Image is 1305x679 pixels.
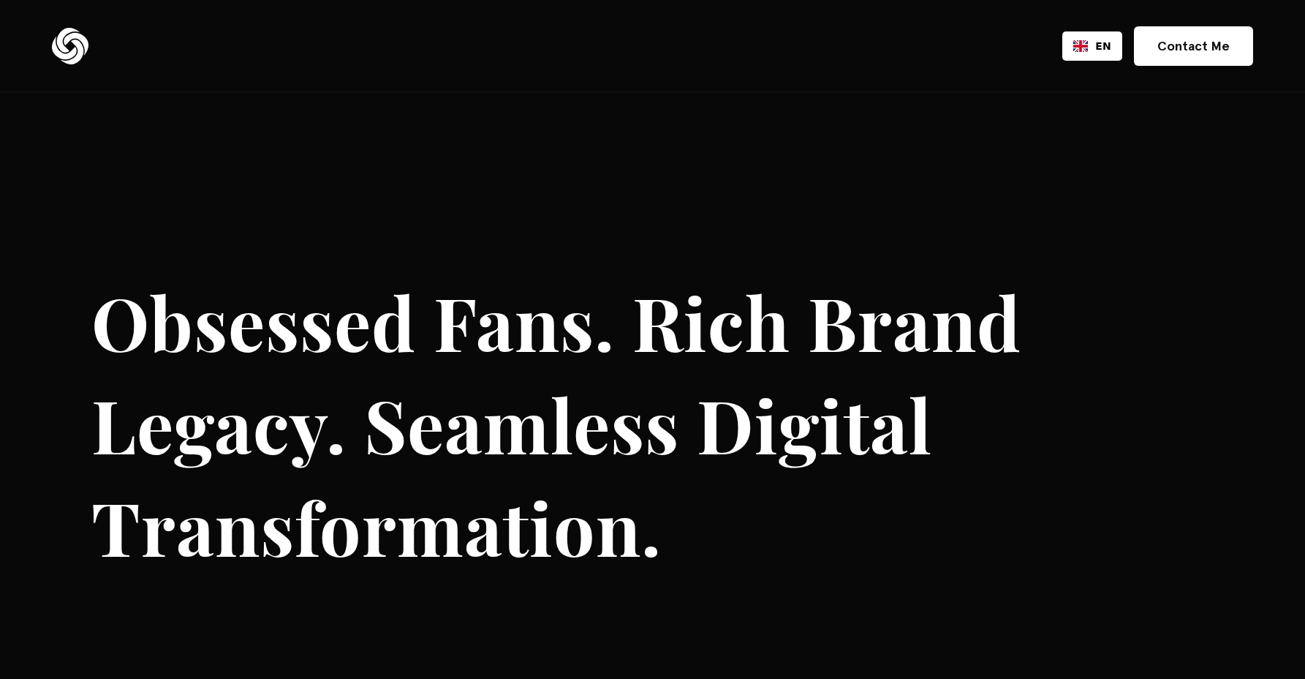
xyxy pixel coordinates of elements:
[1062,31,1121,61] div: Language selected: English
[1073,40,1088,52] img: English flag
[91,271,1214,578] h1: Obsessed Fans. Rich Brand Legacy. Seamless Digital Transformation.
[1062,31,1121,61] div: Language Switcher
[1073,39,1111,53] a: EN
[1134,26,1253,66] a: Contact Me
